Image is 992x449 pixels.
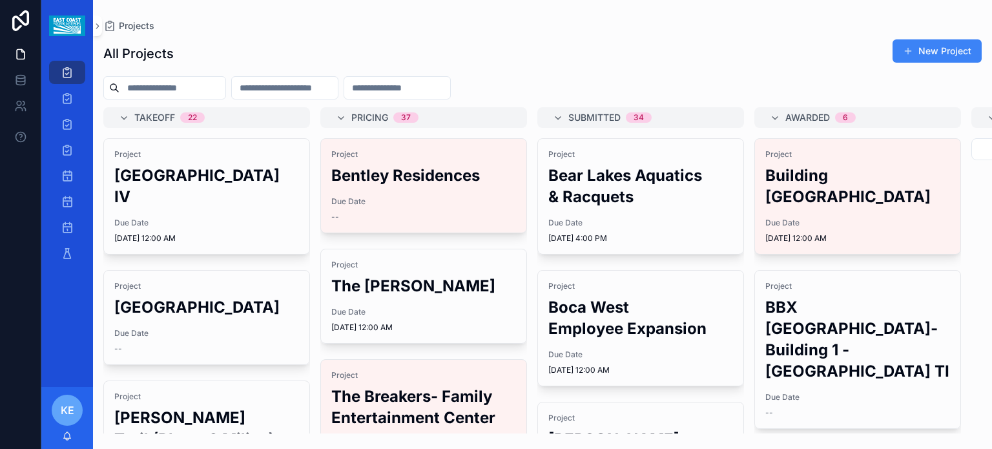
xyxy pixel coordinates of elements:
span: Project [548,281,733,291]
div: 6 [843,112,848,123]
h2: Boca West Employee Expansion [548,297,733,339]
span: Due Date [765,392,950,402]
span: Project [548,413,733,423]
a: ProjectBuilding [GEOGRAPHIC_DATA]Due Date[DATE] 12:00 AM [754,138,961,255]
span: Due Date [331,196,516,207]
a: ProjectBentley ResidencesDue Date-- [320,138,527,233]
h2: Bentley Residences [331,165,516,186]
h1: All Projects [103,45,174,63]
h2: Building [GEOGRAPHIC_DATA] [765,165,950,207]
span: Project [765,281,950,291]
span: -- [765,408,773,418]
span: Project [114,281,299,291]
a: ProjectThe [PERSON_NAME]Due Date[DATE] 12:00 AM [320,249,527,344]
span: Due Date [114,218,299,228]
img: App logo [49,16,85,36]
a: Project[GEOGRAPHIC_DATA] IVDue Date[DATE] 12:00 AM [103,138,310,255]
span: Project [331,260,516,270]
span: Awarded [785,111,830,124]
span: Due Date [765,218,950,228]
span: Takeoff [134,111,175,124]
span: Project [765,149,950,160]
span: [DATE] 4:00 PM [548,233,733,244]
h2: The [PERSON_NAME] [331,275,516,297]
span: Due Date [548,350,733,360]
span: [DATE] 12:00 AM [114,233,299,244]
h2: [GEOGRAPHIC_DATA] IV [114,165,299,207]
span: Submitted [568,111,621,124]
span: [DATE] 12:00 AM [548,365,733,375]
h2: [GEOGRAPHIC_DATA] [114,297,299,318]
a: ProjectBBX [GEOGRAPHIC_DATA]-Building 1 - [GEOGRAPHIC_DATA] TIDue Date-- [754,270,961,429]
div: 22 [188,112,197,123]
div: 37 [401,112,411,123]
span: Due Date [548,218,733,228]
span: Project [114,392,299,402]
span: Project [114,149,299,160]
h2: The Breakers- Family Entertainment Center [331,386,516,428]
span: [DATE] 12:00 AM [331,322,516,333]
a: ProjectBear Lakes Aquatics & RacquetsDue Date[DATE] 4:00 PM [537,138,744,255]
div: 34 [634,112,644,123]
span: Pricing [351,111,388,124]
span: -- [114,344,122,354]
span: Due Date [114,328,299,339]
span: Projects [119,19,154,32]
h2: BBX [GEOGRAPHIC_DATA]-Building 1 - [GEOGRAPHIC_DATA] TI [765,297,950,382]
a: Projects [103,19,154,32]
span: Project [548,149,733,160]
h2: Bear Lakes Aquatics & Racquets [548,165,733,207]
div: scrollable content [41,52,93,282]
span: Project [331,149,516,160]
span: KE [61,402,74,418]
span: Due Date [331,307,516,317]
span: [DATE] 12:00 AM [765,233,950,244]
span: -- [331,212,339,222]
button: New Project [893,39,982,63]
a: ProjectBoca West Employee ExpansionDue Date[DATE] 12:00 AM [537,270,744,386]
a: Project[GEOGRAPHIC_DATA]Due Date-- [103,270,310,365]
span: Project [331,370,516,381]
